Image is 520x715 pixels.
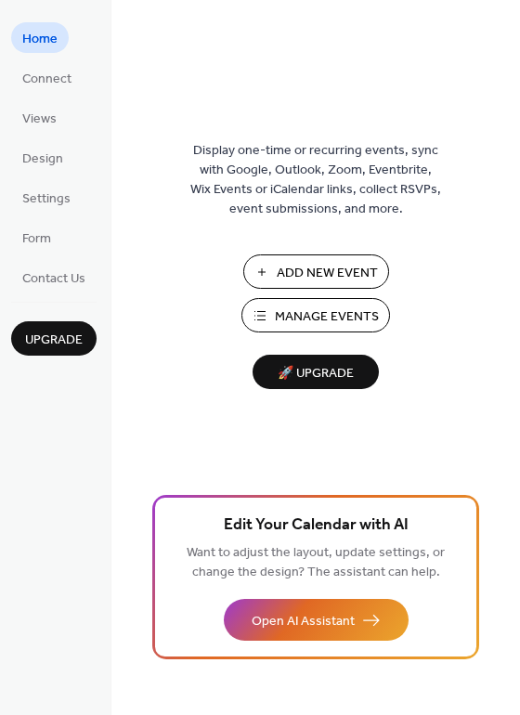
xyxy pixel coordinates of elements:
[11,182,82,213] a: Settings
[224,599,409,641] button: Open AI Assistant
[275,307,379,327] span: Manage Events
[22,30,58,49] span: Home
[11,222,62,253] a: Form
[25,331,83,350] span: Upgrade
[253,355,379,389] button: 🚀 Upgrade
[190,141,441,219] span: Display one-time or recurring events, sync with Google, Outlook, Zoom, Eventbrite, Wix Events or ...
[11,262,97,292] a: Contact Us
[11,142,74,173] a: Design
[11,22,69,53] a: Home
[277,264,378,283] span: Add New Event
[22,229,51,249] span: Form
[187,540,445,585] span: Want to adjust the layout, update settings, or change the design? The assistant can help.
[22,110,57,129] span: Views
[252,612,355,631] span: Open AI Assistant
[243,254,389,289] button: Add New Event
[22,149,63,169] span: Design
[224,513,409,539] span: Edit Your Calendar with AI
[264,361,368,386] span: 🚀 Upgrade
[11,102,68,133] a: Views
[11,62,83,93] a: Connect
[22,189,71,209] span: Settings
[11,321,97,356] button: Upgrade
[241,298,390,332] button: Manage Events
[22,70,71,89] span: Connect
[22,269,85,289] span: Contact Us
